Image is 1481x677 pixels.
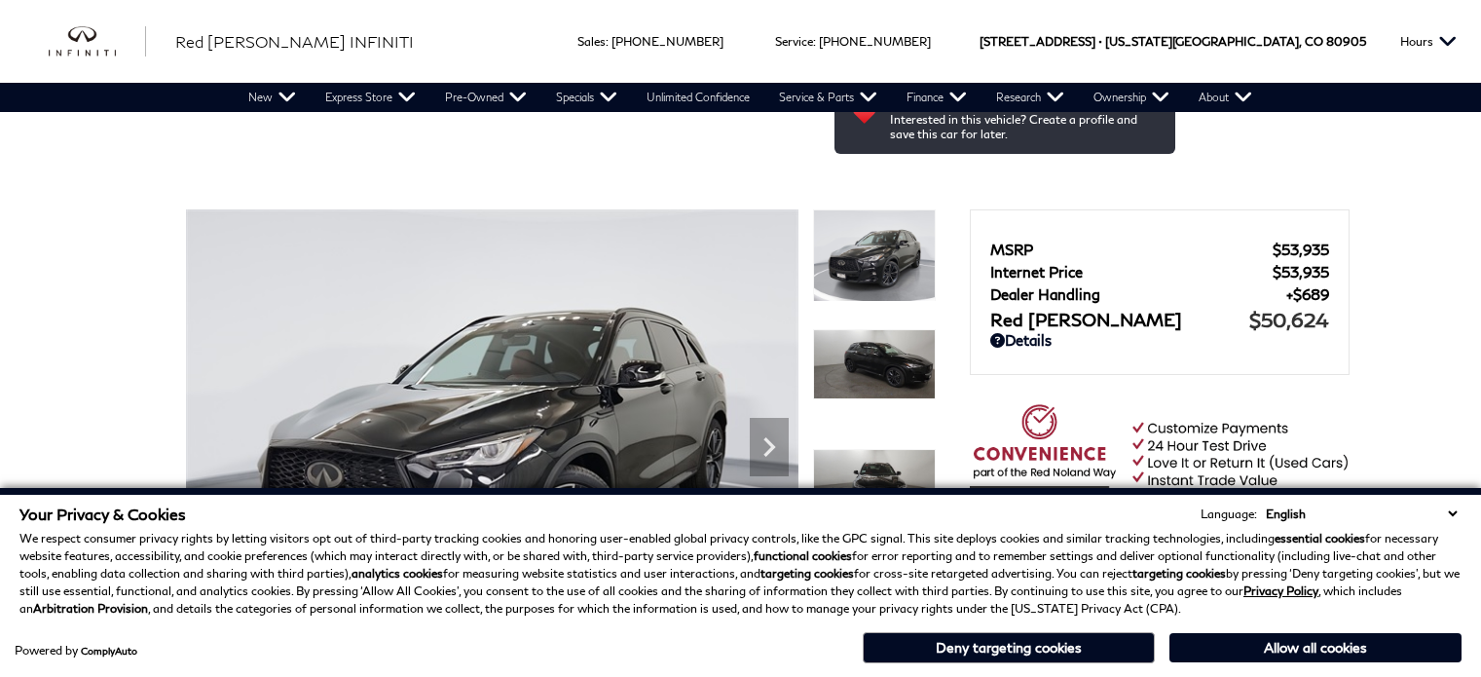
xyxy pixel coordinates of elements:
[990,263,1273,281] span: Internet Price
[754,548,852,563] strong: functional cookies
[1273,263,1329,281] span: $53,935
[1261,505,1462,523] select: Language Select
[611,34,723,49] a: [PHONE_NUMBER]
[775,34,813,49] span: Service
[311,83,430,112] a: Express Store
[632,83,764,112] a: Unlimited Confidence
[352,566,443,581] strong: analytics cookies
[1079,83,1184,112] a: Ownership
[892,83,981,112] a: Finance
[990,285,1329,303] a: Dealer Handling $689
[1169,633,1462,662] button: Allow all cookies
[750,418,789,476] div: Next
[760,566,854,581] strong: targeting cookies
[541,83,632,112] a: Specials
[863,632,1155,663] button: Deny targeting cookies
[49,26,146,57] img: INFINITI
[33,601,148,616] strong: Arbitration Provision
[990,241,1273,258] span: MSRP
[234,83,1267,112] nav: Main Navigation
[19,530,1462,618] p: We respect consumer privacy rights by letting visitors opt out of third-party tracking cookies an...
[990,263,1329,281] a: Internet Price $53,935
[1201,508,1257,520] div: Language:
[1243,583,1318,598] a: Privacy Policy
[186,209,798,669] img: New 2025 BLACK OBSIDIAN INFINITI SPORT AWD image 1
[990,309,1249,330] span: Red [PERSON_NAME]
[606,34,609,49] span: :
[81,645,137,657] a: ComplyAuto
[813,209,936,302] img: New 2025 BLACK OBSIDIAN INFINITI SPORT AWD image 1
[990,331,1329,349] a: Details
[990,308,1329,331] a: Red [PERSON_NAME] $50,624
[764,83,892,112] a: Service & Parts
[819,34,931,49] a: [PHONE_NUMBER]
[430,83,541,112] a: Pre-Owned
[1273,241,1329,258] span: $53,935
[1184,83,1267,112] a: About
[175,32,414,51] span: Red [PERSON_NAME] INFINITI
[980,34,1366,49] a: [STREET_ADDRESS] • [US_STATE][GEOGRAPHIC_DATA], CO 80905
[1286,285,1329,303] span: $689
[234,83,311,112] a: New
[577,34,606,49] span: Sales
[813,449,936,519] img: New 2025 BLACK OBSIDIAN INFINITI SPORT AWD image 3
[1275,531,1365,545] strong: essential cookies
[1249,308,1329,331] span: $50,624
[49,26,146,57] a: infiniti
[990,241,1329,258] a: MSRP $53,935
[1132,566,1226,581] strong: targeting cookies
[990,285,1286,303] span: Dealer Handling
[813,34,816,49] span: :
[19,505,186,523] span: Your Privacy & Cookies
[175,30,414,54] a: Red [PERSON_NAME] INFINITI
[813,329,936,399] img: New 2025 BLACK OBSIDIAN INFINITI SPORT AWD image 2
[981,83,1079,112] a: Research
[15,645,137,657] div: Powered by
